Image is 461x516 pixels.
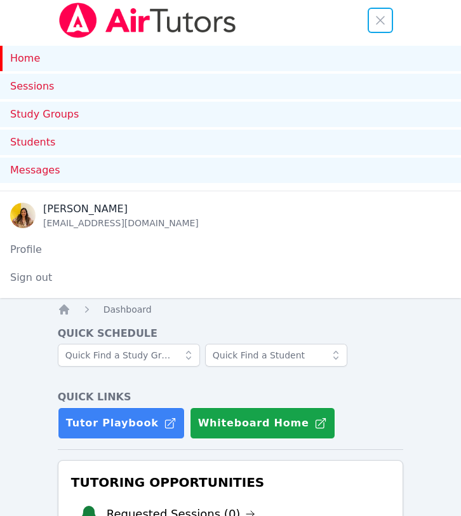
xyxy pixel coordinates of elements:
[58,326,404,341] h4: Quick Schedule
[43,201,199,217] div: [PERSON_NAME]
[10,163,60,178] span: Messages
[43,217,199,229] div: [EMAIL_ADDRESS][DOMAIN_NAME]
[104,304,152,315] span: Dashboard
[58,3,237,38] img: Air Tutors
[104,303,152,316] a: Dashboard
[58,390,404,405] h4: Quick Links
[190,407,335,439] button: Whiteboard Home
[205,344,347,367] input: Quick Find a Student
[58,344,200,367] input: Quick Find a Study Group
[58,407,185,439] a: Tutor Playbook
[58,303,404,316] nav: Breadcrumb
[69,471,393,494] h3: Tutoring Opportunities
